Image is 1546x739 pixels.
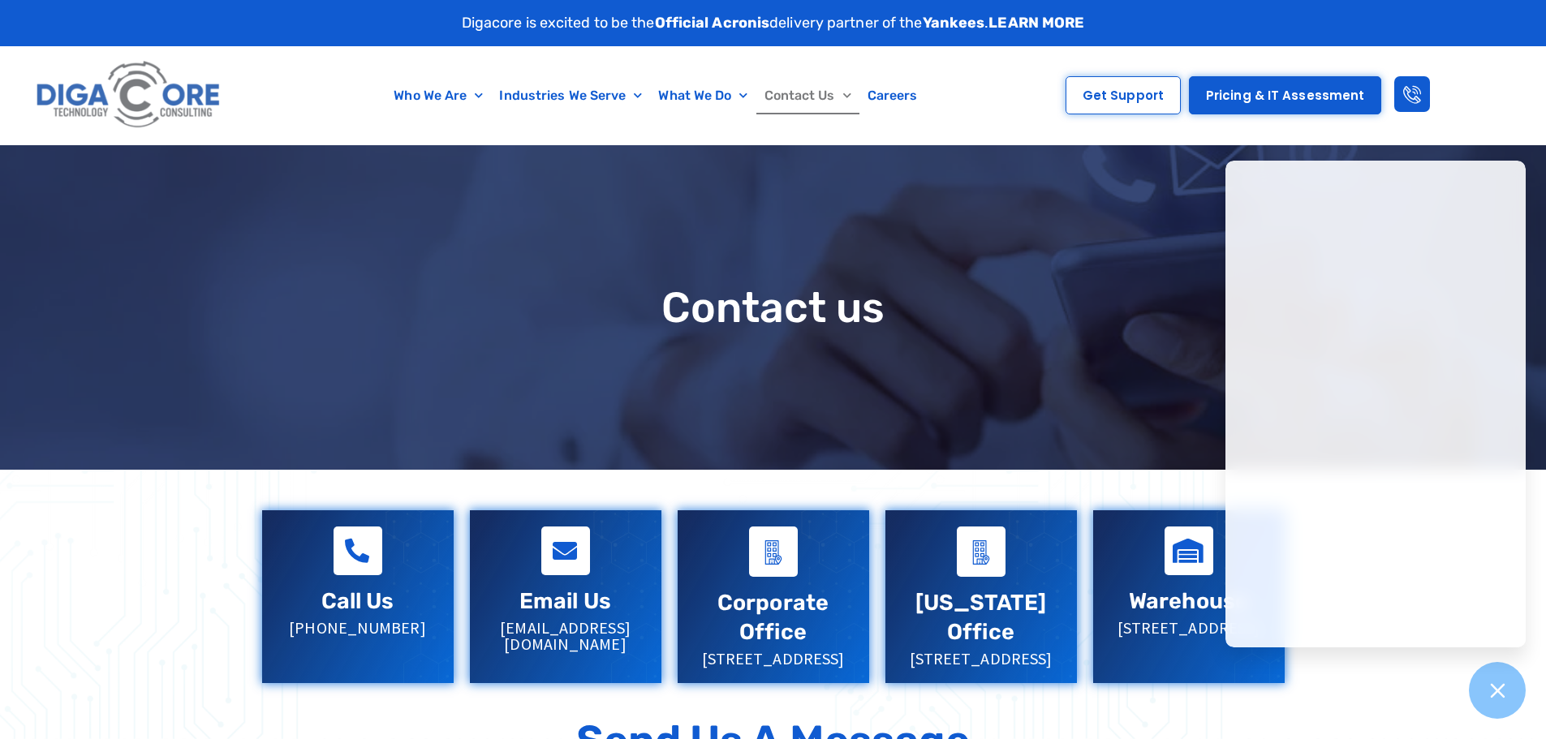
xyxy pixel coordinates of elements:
a: Email Us [541,526,590,575]
h1: Contact us [254,285,1293,331]
strong: Official Acronis [655,14,770,32]
a: Careers [859,77,926,114]
a: Virginia Office [957,526,1006,577]
a: LEARN MORE [988,14,1084,32]
a: Warehouse [1165,526,1213,575]
a: Corporate Office [749,526,798,577]
p: [PHONE_NUMBER] [278,620,437,636]
p: [STREET_ADDRESS] [902,651,1061,667]
p: Digacore is excited to be the delivery partner of the . [462,12,1085,34]
strong: Yankees [923,14,985,32]
a: Industries We Serve [491,77,650,114]
p: [STREET_ADDRESS] [694,651,853,667]
a: Call Us [321,588,394,614]
a: Corporate Office [717,590,829,644]
a: Who We Are [385,77,491,114]
a: Email Us [519,588,611,614]
a: Contact Us [756,77,859,114]
nav: Menu [304,77,1008,114]
a: [US_STATE] Office [915,590,1047,644]
a: Pricing & IT Assessment [1189,76,1381,114]
a: Get Support [1066,76,1181,114]
iframe: Chatgenie Messenger [1225,161,1526,647]
a: What We Do [650,77,756,114]
a: Call Us [334,526,382,575]
p: [EMAIL_ADDRESS][DOMAIN_NAME] [486,620,645,652]
img: Digacore logo 1 [32,54,226,136]
span: Pricing & IT Assessment [1206,89,1364,101]
p: [STREET_ADDRESS] [1109,620,1268,636]
a: Warehouse [1129,588,1248,614]
span: Get Support [1083,89,1164,101]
